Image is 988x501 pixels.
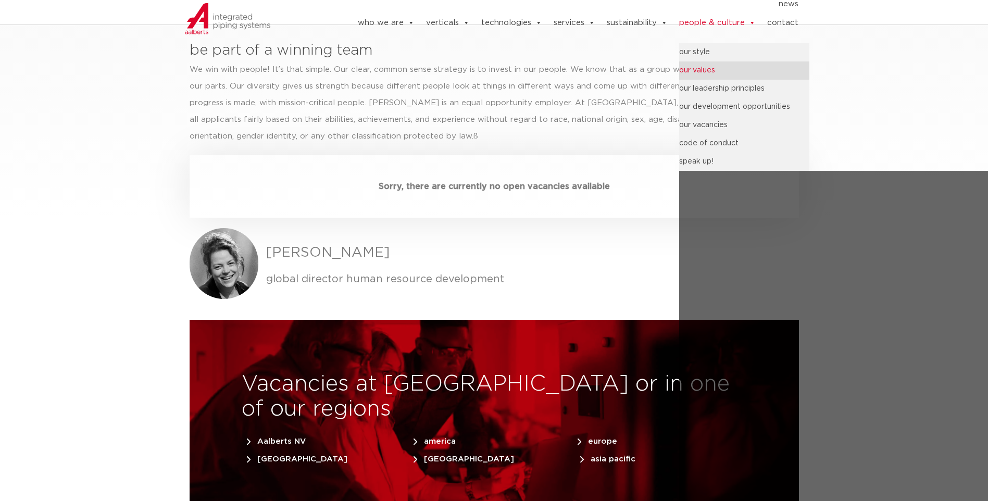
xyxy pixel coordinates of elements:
a: technologies [481,12,542,33]
a: sustainability [607,12,668,33]
span: asia pacific [580,455,635,463]
a: services [554,12,595,33]
a: [GEOGRAPHIC_DATA] [247,450,363,463]
a: verticals [426,12,470,33]
span: america [414,437,456,445]
a: our leadership principles [679,80,809,98]
a: contact [767,12,798,33]
a: europe [578,432,633,445]
a: america [414,432,471,445]
a: asia pacific [580,450,651,463]
a: people & culture [679,12,756,33]
a: [GEOGRAPHIC_DATA] [414,450,530,463]
span: Aalberts NV [247,437,306,445]
a: who we are [358,12,415,33]
span: europe [578,437,617,445]
a: our development opportunities [679,98,809,116]
a: code of conduct [679,134,809,153]
h3: be part of a winning team [190,40,641,61]
a: Aalberts NV [247,432,321,445]
div: Sorry, there are currently no open vacancies available [190,155,799,218]
a: our style [679,43,809,61]
p: global director human resource development [266,271,798,288]
a: speak up! [679,153,809,171]
a: our values [679,61,809,80]
span: [GEOGRAPHIC_DATA] [414,455,514,463]
h2: Vacancies at [GEOGRAPHIC_DATA] or in one of our regions [242,372,747,422]
a: our vacancies [679,116,809,134]
h3: [PERSON_NAME] [266,243,798,263]
p: We win with people! It’s that simple. Our clear, common sense strategy is to invest in our people... [190,61,799,145]
span: [GEOGRAPHIC_DATA] [247,455,347,463]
